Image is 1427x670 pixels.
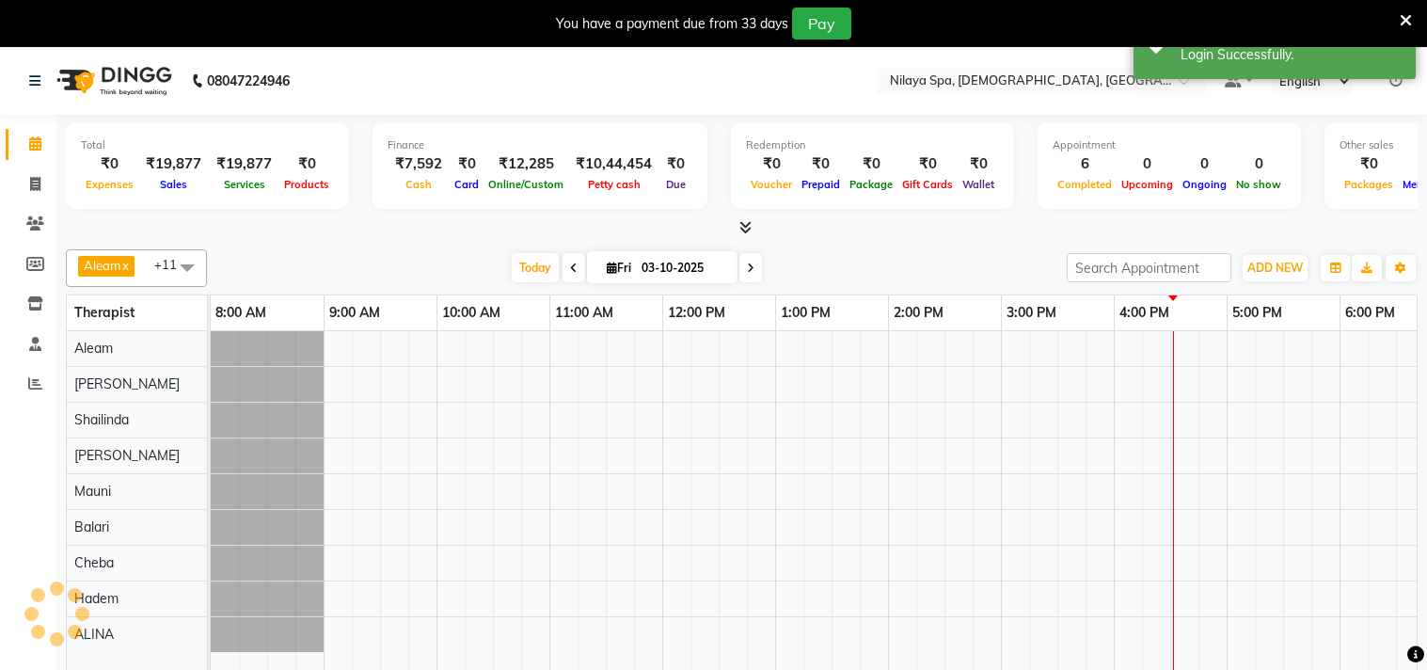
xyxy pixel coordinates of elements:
[48,55,177,107] img: logo
[1053,178,1117,191] span: Completed
[797,153,845,175] div: ₹0
[437,299,505,327] a: 10:00 AM
[388,137,692,153] div: Finance
[219,178,270,191] span: Services
[797,178,845,191] span: Prepaid
[84,258,120,273] span: Aleam
[1002,299,1061,327] a: 3:00 PM
[279,178,334,191] span: Products
[1231,153,1286,175] div: 0
[211,299,271,327] a: 8:00 AM
[450,178,484,191] span: Card
[568,153,659,175] div: ₹10,44,454
[958,178,999,191] span: Wallet
[74,554,114,571] span: Cheba
[1247,261,1303,275] span: ADD NEW
[512,253,559,282] span: Today
[1340,299,1400,327] a: 6:00 PM
[602,261,636,275] span: Fri
[138,153,209,175] div: ₹19,877
[746,153,797,175] div: ₹0
[746,137,999,153] div: Redemption
[484,178,568,191] span: Online/Custom
[659,153,692,175] div: ₹0
[897,178,958,191] span: Gift Cards
[1067,253,1231,282] input: Search Appointment
[1117,153,1178,175] div: 0
[74,483,111,500] span: Mauni
[155,178,192,191] span: Sales
[74,590,119,607] span: Hadem
[388,153,450,175] div: ₹7,592
[958,153,999,175] div: ₹0
[792,8,851,40] button: Pay
[1053,137,1286,153] div: Appointment
[663,299,730,327] a: 12:00 PM
[1178,178,1231,191] span: Ongoing
[81,153,138,175] div: ₹0
[74,340,113,357] span: Aleam
[154,257,191,272] span: +11
[746,178,797,191] span: Voucher
[1228,299,1287,327] a: 5:00 PM
[74,304,135,321] span: Therapist
[1340,178,1398,191] span: Packages
[556,14,788,34] div: You have a payment due from 33 days
[776,299,835,327] a: 1:00 PM
[279,153,334,175] div: ₹0
[74,375,180,392] span: [PERSON_NAME]
[845,178,897,191] span: Package
[1243,255,1308,281] button: ADD NEW
[1115,299,1174,327] a: 4:00 PM
[550,299,618,327] a: 11:00 AM
[120,258,129,273] a: x
[74,447,180,464] span: [PERSON_NAME]
[1117,178,1178,191] span: Upcoming
[207,55,290,107] b: 08047224946
[1181,45,1402,65] div: Login Successfully.
[636,254,730,282] input: 2025-10-03
[845,153,897,175] div: ₹0
[450,153,484,175] div: ₹0
[897,153,958,175] div: ₹0
[484,153,568,175] div: ₹12,285
[889,299,948,327] a: 2:00 PM
[1348,595,1408,651] iframe: chat widget
[583,178,645,191] span: Petty cash
[209,153,279,175] div: ₹19,877
[401,178,436,191] span: Cash
[1231,178,1286,191] span: No show
[81,137,334,153] div: Total
[74,518,109,535] span: Balari
[1178,153,1231,175] div: 0
[1053,153,1117,175] div: 6
[325,299,385,327] a: 9:00 AM
[1340,153,1398,175] div: ₹0
[81,178,138,191] span: Expenses
[74,411,129,428] span: Shailinda
[74,626,114,643] span: ALINA
[661,178,690,191] span: Due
